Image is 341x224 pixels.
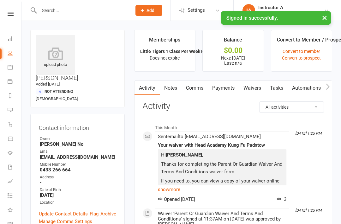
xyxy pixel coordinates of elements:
[149,36,180,47] div: Memberships
[36,96,78,101] span: [DEMOGRAPHIC_DATA]
[45,89,73,94] span: Not Attending
[36,35,119,81] h3: [PERSON_NAME]
[242,4,255,17] div: IA
[182,81,208,95] a: Comms
[90,210,99,218] a: Flag
[160,81,182,95] a: Notes
[8,61,22,75] a: Calendar
[277,196,286,202] span: 3
[159,177,285,194] p: If you need to, you can view a copy of your waiver online any time using the link below:
[40,154,116,160] strong: [EMAIL_ADDRESS][DOMAIN_NAME]
[40,200,116,206] div: Location
[8,203,22,218] a: What's New
[295,208,321,213] i: [DATE] 1:25 PM
[39,122,116,131] h3: Contact information
[158,143,286,148] div: Your waiver with Head Academy Kung Fu Padstow
[8,75,22,89] a: Payments
[288,81,325,95] a: Automations
[208,47,258,54] div: $0.00
[40,149,116,155] div: Email
[40,162,116,168] div: Mobile Number
[8,47,22,61] a: People
[40,180,116,185] strong: -
[159,160,285,177] p: Thanks for completing the Parent Or Guardian Waiver And Terms And Conditions waiver form.
[135,5,162,16] button: Add
[140,49,227,54] strong: Little Tigers 1 Class Per Week Fortnightly...
[266,81,288,95] a: Tasks
[135,81,160,95] a: Activity
[158,185,286,194] a: show more
[39,210,88,218] a: Update Contact Details
[150,55,180,61] span: Does not expire
[226,15,278,21] span: Signed in successfully.
[100,210,116,218] a: Archive
[40,174,116,180] div: Address
[40,167,116,173] strong: 0433 266 664
[40,187,116,193] div: Date of Birth
[224,36,242,47] div: Balance
[208,55,258,66] p: Next: [DATE] Last: n/a
[239,81,266,95] a: Waivers
[295,131,321,136] i: [DATE] 1:25 PM
[8,175,22,189] a: Assessments
[319,11,330,24] button: ×
[142,121,324,131] li: This Month
[36,82,60,86] time: Added [DATE]
[282,55,321,61] a: Convert to prospect
[283,49,320,54] a: Convert to member
[159,151,285,160] p: Hi ,
[8,32,22,47] a: Dashboard
[166,152,202,158] strong: [PERSON_NAME]
[40,136,116,142] div: Owner
[36,47,75,68] div: upload photo
[208,81,239,95] a: Payments
[40,192,116,198] strong: [DATE]
[158,134,261,139] span: Sent email to [EMAIL_ADDRESS][DOMAIN_NAME]
[37,6,127,15] input: Search...
[158,196,195,202] span: Opened [DATE]
[147,8,154,13] span: Add
[8,132,22,146] a: Product Sales
[40,141,116,147] strong: [PERSON_NAME] No
[258,10,324,16] div: Head Academy Kung Fu Padstow
[188,3,205,17] span: Settings
[258,5,324,10] div: Instructor A
[142,101,324,111] h3: Activity
[8,89,22,104] a: Reports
